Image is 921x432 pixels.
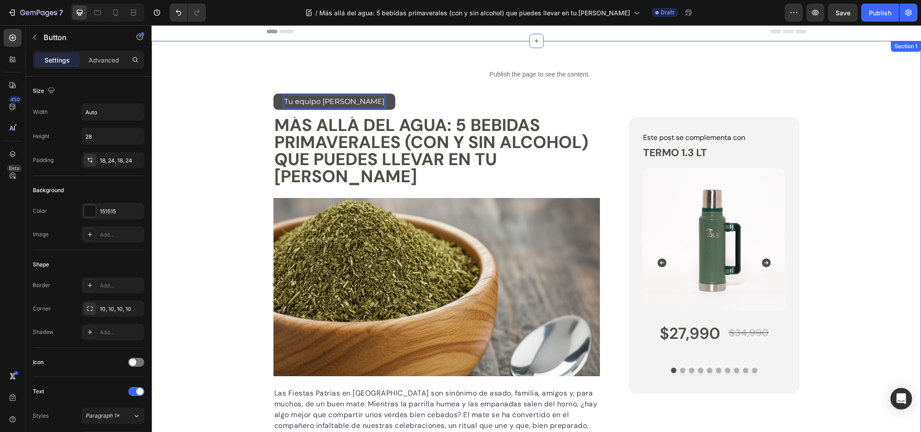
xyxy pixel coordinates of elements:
[546,342,552,348] button: Dot
[45,55,70,65] p: Settings
[33,328,54,336] div: Shadow
[33,108,48,116] div: Width
[869,8,891,18] div: Publish
[100,282,142,290] div: Add...
[59,7,63,18] p: 7
[100,157,142,165] div: 18, 24, 18, 24
[9,96,22,103] div: 450
[600,342,606,348] button: Dot
[44,32,120,43] p: Button
[33,132,49,140] div: Height
[33,85,57,97] div: Size
[4,4,67,22] button: 7
[836,9,850,17] span: Save
[491,120,634,135] h2: Termo 1.3 Lt
[591,342,597,348] button: Dot
[564,342,570,348] button: Dot
[33,156,54,164] div: Padding
[573,342,579,348] button: Dot
[537,342,543,348] button: Dot
[319,8,630,18] span: Más allá del agua: 5 bebidas primaverales (con y sin alcohol) que puedes llevar en tu [PERSON_NAME]
[82,128,144,144] input: Auto
[170,4,206,22] div: Undo/Redo
[555,342,561,348] button: Dot
[507,293,569,324] div: $27,990
[33,207,47,215] div: Color
[492,106,633,119] p: Este post se complementa con
[315,8,317,18] span: /
[577,298,618,318] div: $34,990
[741,17,768,25] div: Section 1
[828,4,858,22] button: Save
[861,4,899,22] button: Publish
[890,388,912,409] div: Open Intercom Messenger
[491,143,634,286] img: #color_green-forest
[82,104,144,120] input: Auto
[33,305,51,313] div: Corner
[33,186,64,194] div: Background
[7,165,22,172] div: Beta
[123,363,448,417] p: Las Fiestas Patrias en [GEOGRAPHIC_DATA] son sinónimo de asado, familia, amigos y, para muchos, d...
[100,328,142,337] div: Add...
[491,143,634,286] a: Termo 1.3 Lt
[498,225,523,250] button: Carousel Back Arrow
[33,412,49,420] div: Styles
[85,412,120,420] span: Paragraph 1*
[602,225,627,250] button: Carousel Next Arrow
[33,281,50,289] div: Border
[33,358,44,366] div: Icon
[152,25,921,432] iframe: Design area
[81,408,144,424] button: Paragraph 1*
[661,9,674,17] span: Draft
[519,342,525,348] button: Dot
[100,207,142,216] div: 151515
[582,342,588,348] button: Dot
[528,342,534,348] button: Dot
[100,305,142,313] div: 10, 10, 10, 10
[89,55,119,65] p: Advanced
[100,231,142,239] div: Add...
[33,261,49,269] div: Shape
[33,230,49,238] div: Image
[33,387,44,396] div: Text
